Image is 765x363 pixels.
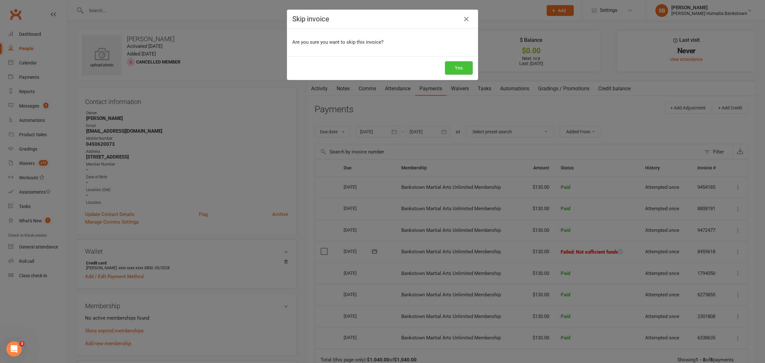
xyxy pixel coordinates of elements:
[292,39,383,45] span: Are you sure you want to skip this invoice?
[461,14,471,24] button: Close
[445,61,473,75] button: Yes
[19,341,25,346] span: 3
[6,341,22,357] iframe: Intercom live chat
[292,15,473,23] h4: Skip invoice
